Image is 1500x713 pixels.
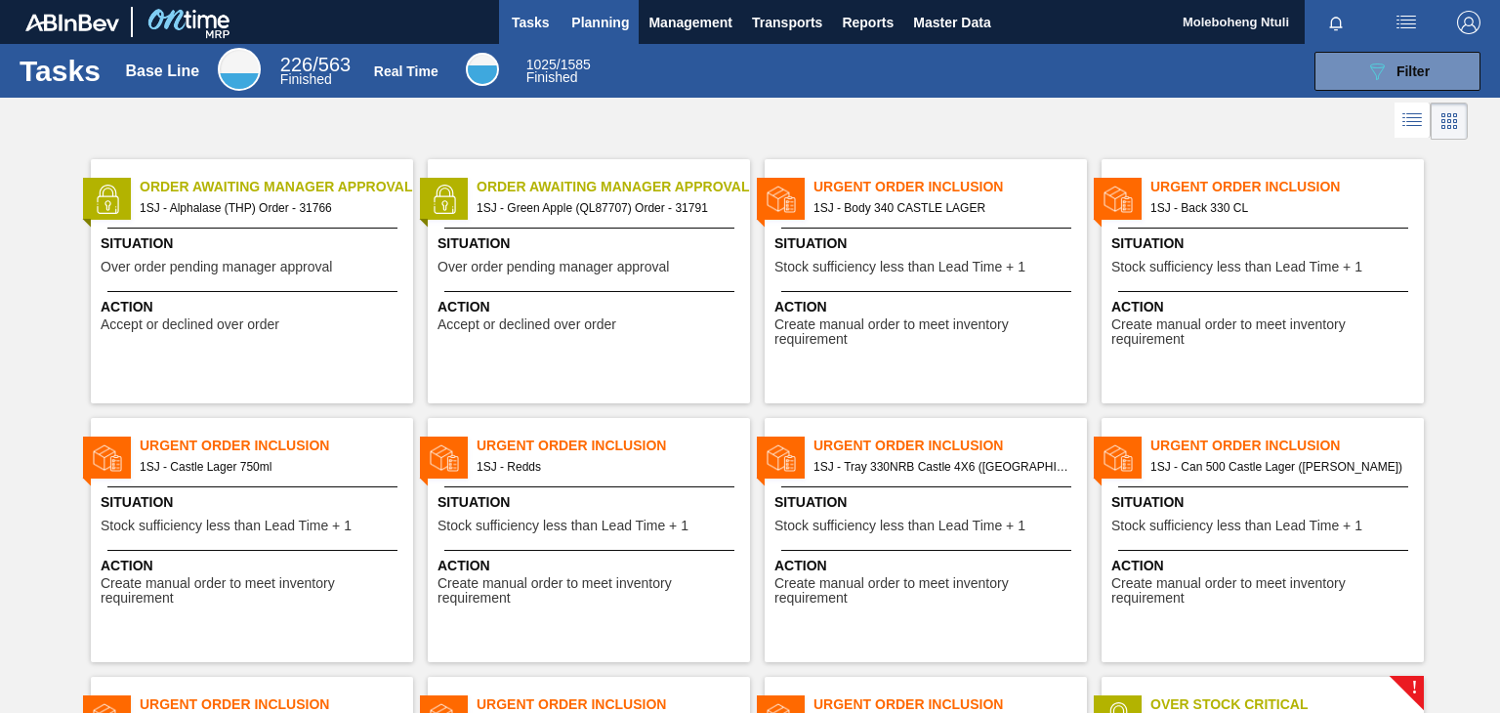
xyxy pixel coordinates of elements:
[374,63,438,79] div: Real Time
[101,556,408,576] span: Action
[466,53,499,86] div: Real Time
[767,443,796,473] img: status
[1111,492,1419,513] span: Situation
[101,492,408,513] span: Situation
[437,556,745,576] span: Action
[101,260,332,274] span: Over order pending manager approval
[437,297,745,317] span: Action
[842,11,894,34] span: Reports
[280,54,312,75] span: 226
[93,443,122,473] img: status
[1314,52,1480,91] button: Filter
[774,260,1025,274] span: Stock sufficiency less than Lead Time + 1
[1111,317,1419,348] span: Create manual order to meet inventory requirement
[1305,9,1367,36] button: Notifications
[437,519,688,533] span: Stock sufficiency less than Lead Time + 1
[25,14,119,31] img: TNhmsLtSVTkK8tSr43FrP2fwEKptu5GPRR3wAAAABJRU5ErkJggg==
[774,492,1082,513] span: Situation
[1395,103,1431,140] div: List Vision
[430,185,459,214] img: status
[571,11,629,34] span: Planning
[437,233,745,254] span: Situation
[437,317,616,332] span: Accept or declined over order
[1431,103,1468,140] div: Card Vision
[477,197,734,219] span: 1SJ - Green Apple (QL87707) Order - 31791
[1396,63,1430,79] span: Filter
[20,60,101,82] h1: Tasks
[101,297,408,317] span: Action
[813,456,1071,478] span: 1SJ - Tray 330NRB Castle 4X6 (Hogwarts)
[1150,177,1424,197] span: Urgent Order Inclusion
[437,576,745,607] span: Create manual order to meet inventory requirement
[1457,11,1480,34] img: Logout
[1111,233,1419,254] span: Situation
[774,576,1082,607] span: Create manual order to meet inventory requirement
[280,71,332,87] span: Finished
[1411,681,1417,695] span: !
[913,11,990,34] span: Master Data
[774,556,1082,576] span: Action
[526,57,557,72] span: 1025
[813,197,1071,219] span: 1SJ - Body 340 CASTLE LAGER
[1111,519,1362,533] span: Stock sufficiency less than Lead Time + 1
[437,260,669,274] span: Over order pending manager approval
[477,456,734,478] span: 1SJ - Redds
[1111,576,1419,607] span: Create manual order to meet inventory requirement
[280,57,351,86] div: Base Line
[767,185,796,214] img: status
[101,519,352,533] span: Stock sufficiency less than Lead Time + 1
[280,54,351,75] span: / 563
[813,177,1087,197] span: Urgent Order Inclusion
[1150,456,1408,478] span: 1SJ - Can 500 Castle Lager (Charles)
[1111,556,1419,576] span: Action
[101,576,408,607] span: Create manual order to meet inventory requirement
[1150,197,1408,219] span: 1SJ - Back 330 CL
[1395,11,1418,34] img: userActions
[774,297,1082,317] span: Action
[1111,260,1362,274] span: Stock sufficiency less than Lead Time + 1
[126,63,200,80] div: Base Line
[218,48,261,91] div: Base Line
[752,11,822,34] span: Transports
[140,197,397,219] span: 1SJ - Alphalase (THP) Order - 31766
[509,11,552,34] span: Tasks
[1104,185,1133,214] img: status
[1150,436,1424,456] span: Urgent Order Inclusion
[526,69,578,85] span: Finished
[93,185,122,214] img: status
[101,233,408,254] span: Situation
[774,233,1082,254] span: Situation
[140,436,413,456] span: Urgent Order Inclusion
[526,57,591,72] span: / 1585
[1111,297,1419,317] span: Action
[1104,443,1133,473] img: status
[477,436,750,456] span: Urgent Order Inclusion
[437,492,745,513] span: Situation
[774,317,1082,348] span: Create manual order to meet inventory requirement
[774,519,1025,533] span: Stock sufficiency less than Lead Time + 1
[101,317,279,332] span: Accept or declined over order
[477,177,750,197] span: Order Awaiting Manager Approval
[648,11,732,34] span: Management
[140,177,413,197] span: Order Awaiting Manager Approval
[430,443,459,473] img: status
[140,456,397,478] span: 1SJ - Castle Lager 750ml
[526,59,591,84] div: Real Time
[813,436,1087,456] span: Urgent Order Inclusion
